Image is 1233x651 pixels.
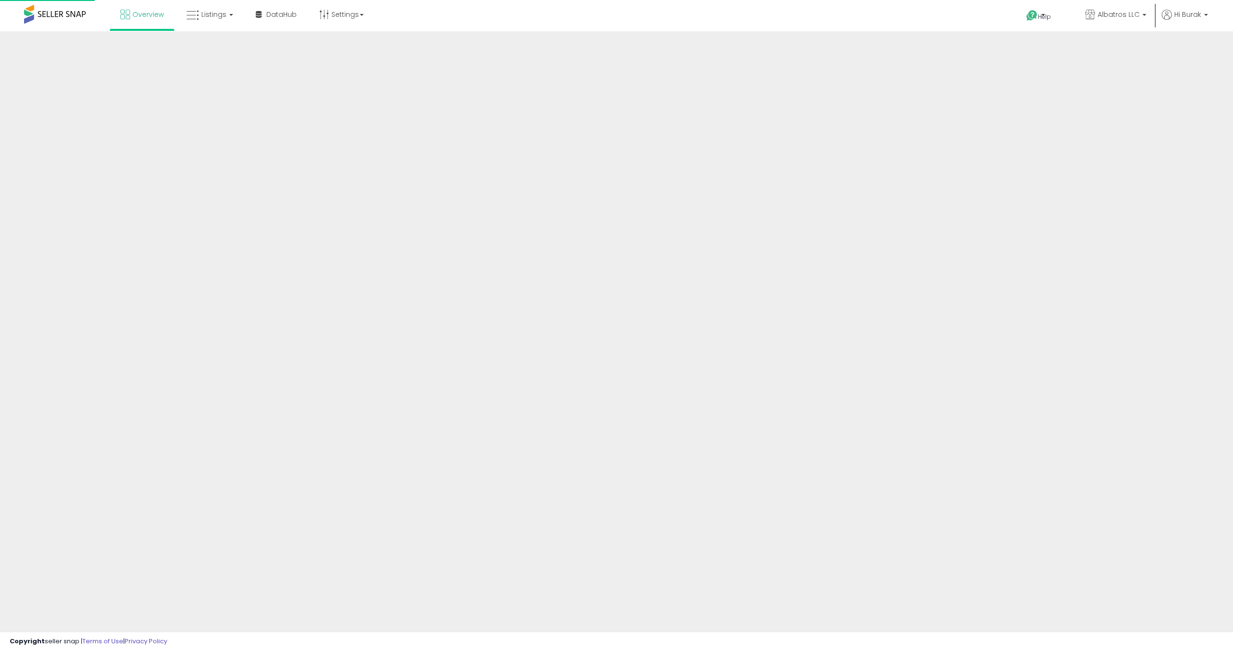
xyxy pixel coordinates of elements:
i: Get Help [1026,10,1038,22]
span: Help [1038,13,1051,21]
span: Hi Burak [1174,10,1201,19]
span: Overview [132,10,164,19]
a: Help [1019,2,1070,31]
span: Listings [201,10,226,19]
span: Albatros LLC [1098,10,1140,19]
a: Hi Burak [1162,10,1208,31]
span: DataHub [266,10,297,19]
